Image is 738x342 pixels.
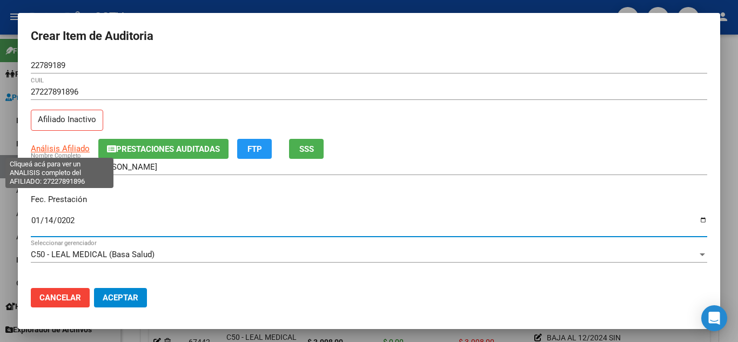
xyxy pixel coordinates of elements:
p: Fec. Prestación [31,193,707,206]
span: Aceptar [103,293,138,303]
button: FTP [237,139,272,159]
button: SSS [289,139,324,159]
span: SSS [299,144,314,154]
button: Cancelar [31,288,90,307]
div: Open Intercom Messenger [701,305,727,331]
span: FTP [247,144,262,154]
span: Análisis Afiliado [31,144,90,153]
p: Afiliado Inactivo [31,110,103,131]
button: Aceptar [94,288,147,307]
span: Prestaciones Auditadas [116,144,220,154]
button: Prestaciones Auditadas [98,139,229,159]
h2: Crear Item de Auditoria [31,26,707,46]
span: Cancelar [39,293,81,303]
span: C50 - LEAL MEDICAL (Basa Salud) [31,250,155,259]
